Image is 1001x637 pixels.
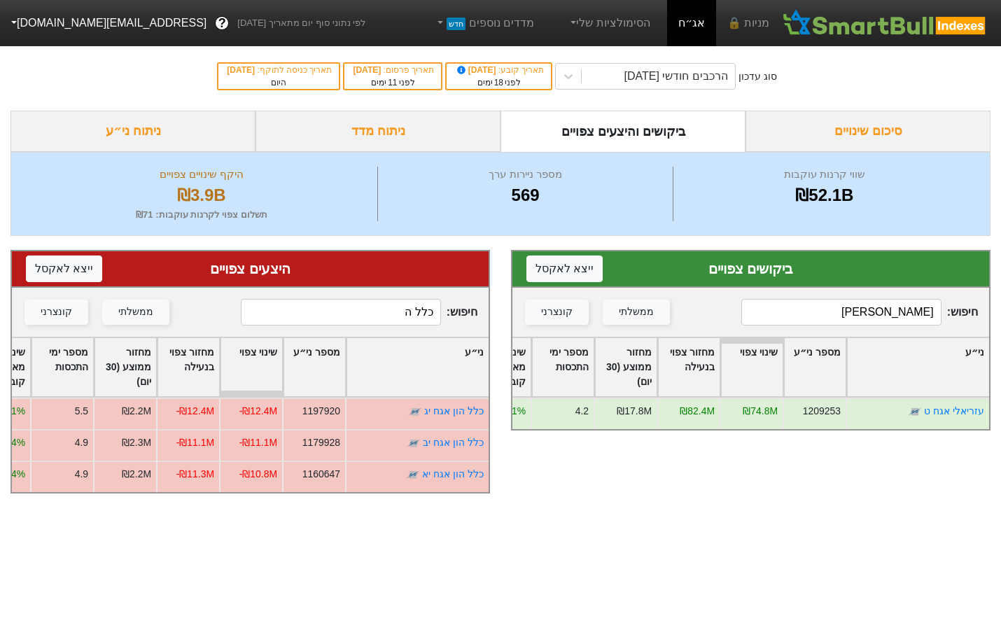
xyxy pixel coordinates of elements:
[302,435,340,450] div: 1179928
[721,338,783,396] div: Toggle SortBy
[617,404,652,419] div: ₪17.8M
[237,16,365,30] span: לפי נתוני סוף יום מתאריך [DATE]
[122,435,151,450] div: ₪2.3M
[424,405,484,416] a: כלל הון אגח יג
[408,405,422,419] img: tase link
[102,300,169,325] button: ממשלתי
[406,468,420,482] img: tase link
[541,304,573,320] div: קונצרני
[29,167,374,183] div: היקף שינויים צפויים
[745,111,990,152] div: סיכום שינויים
[525,300,589,325] button: קונצרני
[26,258,475,279] div: היצעים צפויים
[680,404,715,419] div: ₪82.4M
[847,338,989,396] div: Toggle SortBy
[241,299,477,325] span: חיפוש :
[31,338,93,396] div: Toggle SortBy
[41,304,72,320] div: קונצרני
[455,65,498,75] span: [DATE]
[624,68,728,85] div: הרכבים חודשי [DATE]
[381,183,668,208] div: 569
[741,299,978,325] span: חיפוש :
[239,404,277,419] div: -₪12.4M
[302,467,340,482] div: 1160647
[10,111,255,152] div: ניתוח ני״ע
[94,338,156,396] div: Toggle SortBy
[575,404,589,419] div: 4.2
[595,338,657,396] div: Toggle SortBy
[29,183,374,208] div: ₪3.9B
[677,183,972,208] div: ₪52.1B
[428,9,540,37] a: מדדים נוספיםחדש
[351,64,434,76] div: תאריך פרסום :
[498,404,526,419] div: 1.41%
[677,167,972,183] div: שווי קרנות עוקבות
[75,404,88,419] div: 5.5
[239,435,277,450] div: -₪11.1M
[75,467,88,482] div: 4.9
[388,78,397,87] span: 11
[24,300,88,325] button: קונצרני
[924,405,984,416] a: עזריאלי אגח ט
[803,404,841,419] div: 1209253
[454,76,544,89] div: לפני ימים
[422,468,484,479] a: כלל הון אגח יא
[407,436,421,450] img: tase link
[302,404,340,419] div: 1197920
[743,404,778,419] div: ₪74.8M
[239,467,277,482] div: -₪10.8M
[500,111,745,152] div: ביקושים והיצעים צפויים
[241,299,441,325] input: 473 רשומות...
[619,304,654,320] div: ממשלתי
[353,65,383,75] span: [DATE]
[176,404,214,419] div: -₪12.4M
[494,78,503,87] span: 18
[218,14,226,33] span: ?
[532,338,594,396] div: Toggle SortBy
[454,64,544,76] div: תאריך קובע :
[157,338,219,396] div: Toggle SortBy
[346,338,489,396] div: Toggle SortBy
[526,258,975,279] div: ביקושים צפויים
[225,64,332,76] div: תאריך כניסה לתוקף :
[283,338,345,396] div: Toggle SortBy
[220,338,282,396] div: Toggle SortBy
[227,65,257,75] span: [DATE]
[447,17,465,30] span: חדש
[122,467,151,482] div: ₪2.2M
[118,304,153,320] div: ממשלתי
[176,435,214,450] div: -₪11.1M
[122,404,151,419] div: ₪2.2M
[784,338,846,396] div: Toggle SortBy
[562,9,656,37] a: הסימולציות שלי
[780,9,990,37] img: SmartBull
[351,76,434,89] div: לפני ימים
[75,435,88,450] div: 4.9
[26,255,102,282] button: ייצא לאקסל
[423,437,484,448] a: כלל הון אגח יב
[603,300,670,325] button: ממשלתי
[29,208,374,222] div: תשלום צפוי לקרנות עוקבות : ₪71
[381,167,668,183] div: מספר ניירות ערך
[738,69,777,84] div: סוג עדכון
[658,338,720,396] div: Toggle SortBy
[741,299,941,325] input: 96 רשומות...
[271,78,286,87] span: היום
[526,255,603,282] button: ייצא לאקסל
[255,111,500,152] div: ניתוח מדד
[908,405,922,419] img: tase link
[176,467,214,482] div: -₪11.3M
